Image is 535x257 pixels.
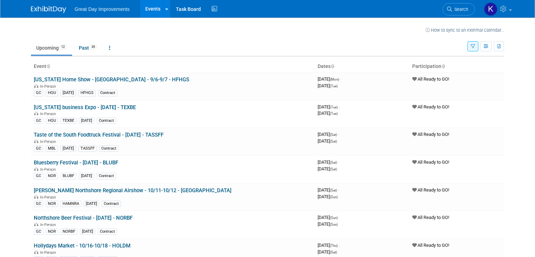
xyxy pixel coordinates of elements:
span: All Ready to GO! [412,132,449,137]
span: (Sat) [330,161,337,164]
span: [DATE] [318,194,338,199]
span: (Tue) [330,105,338,109]
img: In-Person Event [34,250,38,254]
div: NORBF [60,228,77,235]
span: [DATE] [318,111,338,116]
div: GC [34,201,43,207]
span: In-Person [40,195,58,200]
span: All Ready to GO! [412,215,449,220]
div: HOU [46,90,58,96]
a: Search [442,3,475,15]
span: (Sat) [330,167,337,171]
span: (Tue) [330,112,338,115]
span: (Sun) [330,222,338,226]
div: Contract [97,173,116,179]
span: In-Person [40,139,58,144]
span: (Thu) [330,244,338,247]
div: GC [34,173,43,179]
span: All Ready to GO! [412,159,449,165]
div: [DATE] [80,228,95,235]
span: - [339,243,340,248]
div: Contract [102,201,121,207]
span: - [338,159,339,165]
span: [DATE] [318,249,337,255]
span: (Sun) [330,195,338,199]
div: GC [34,145,43,152]
div: GC [34,228,43,235]
a: Sort by Participation Type [441,63,445,69]
img: In-Person Event [34,195,38,199]
span: [DATE] [318,83,338,88]
span: Search [452,7,468,12]
span: [DATE] [318,243,340,248]
div: GC [34,118,43,124]
span: In-Person [40,84,58,89]
div: [DATE] [79,173,94,179]
div: HOU [46,118,58,124]
th: Event [31,61,315,73]
span: - [339,104,340,109]
span: (Sat) [330,133,337,137]
span: All Ready to GO! [412,76,449,82]
div: HFHGS [78,90,96,96]
div: [DATE] [60,145,76,152]
img: In-Person Event [34,84,38,88]
span: [DATE] [318,187,339,193]
span: All Ready to GO! [412,187,449,193]
span: (Sat) [330,188,337,192]
a: Taste of the South Foodtruck Festival - [DATE] - TASSFF [34,132,164,138]
a: [PERSON_NAME] Northshore Regional Airshow - 10/11-10/12 - [GEOGRAPHIC_DATA] [34,187,231,194]
a: [US_STATE] Home Show - [GEOGRAPHIC_DATA] - 9/6-9/7 - HFHGS [34,76,189,83]
span: In-Person [40,112,58,116]
span: (Tue) [330,84,338,88]
a: Bluesberry Festival - [DATE] - BLUBF [34,159,118,166]
span: - [339,215,340,220]
span: - [338,187,339,193]
div: HAMNRA [60,201,81,207]
a: Past39 [74,41,102,55]
div: Contract [98,228,117,235]
span: (Sat) [330,250,337,254]
div: [DATE] [60,90,76,96]
img: In-Person Event [34,139,38,143]
span: 39 [89,44,97,50]
span: In-Person [40,167,58,172]
img: Kenneth Luquette [484,2,497,16]
div: Contract [97,118,116,124]
div: NOR [46,173,58,179]
div: Contract [99,145,119,152]
a: [US_STATE] business Expo - [DATE] - TEXBE [34,104,136,111]
span: In-Person [40,222,58,227]
span: [DATE] [318,221,338,227]
span: 12 [59,44,67,50]
span: - [340,76,341,82]
th: Participation [409,61,504,73]
img: In-Person Event [34,167,38,171]
div: GC [34,90,43,96]
div: MBL [46,145,58,152]
div: BLUBF [60,173,76,179]
a: Hollydays Market - 10/16-10/18 - HOLDM [34,243,130,249]
a: Upcoming12 [31,41,72,55]
img: In-Person Event [34,112,38,115]
img: In-Person Event [34,222,38,226]
div: [DATE] [79,118,94,124]
span: [DATE] [318,159,339,165]
span: In-Person [40,250,58,255]
span: (Sun) [330,216,338,220]
a: Sort by Start Date [331,63,334,69]
span: [DATE] [318,138,337,144]
span: [DATE] [318,166,337,171]
span: (Sat) [330,139,337,143]
span: [DATE] [318,76,341,82]
span: [DATE] [318,132,339,137]
div: TASSFF [78,145,97,152]
span: [DATE] [318,215,340,220]
span: - [338,132,339,137]
a: How to sync to an external calendar... [426,27,504,33]
span: [DATE] [318,104,340,109]
span: All Ready to GO! [412,243,449,248]
span: (Mon) [330,77,339,81]
a: Northshore Beer Festival - [DATE] - NORBF [34,215,133,221]
div: TEXBE [60,118,76,124]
